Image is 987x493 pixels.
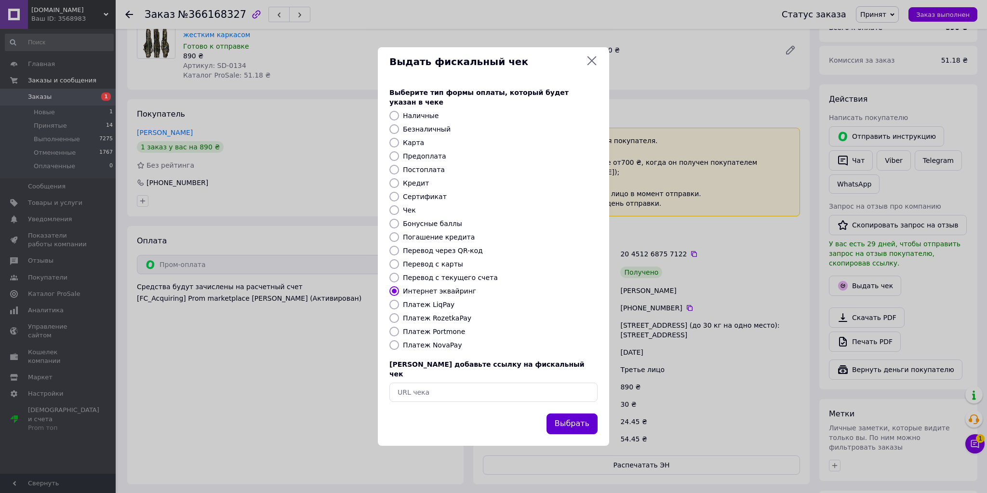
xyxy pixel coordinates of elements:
label: Платеж RozetkaPay [403,314,471,322]
label: Платеж NovaPay [403,341,462,349]
label: Интернет эквайринг [403,287,476,295]
button: Выбрать [547,413,598,434]
label: Платеж Portmone [403,328,465,335]
label: Карта [403,139,424,147]
span: [PERSON_NAME] добавьте ссылку на фискальный чек [389,360,585,378]
label: Чек [403,206,416,214]
label: Безналичный [403,125,451,133]
label: Сертификат [403,193,447,200]
input: URL чека [389,383,598,402]
label: Перевод с карты [403,260,463,268]
label: Кредит [403,179,429,187]
label: Предоплата [403,152,446,160]
span: Выберите тип формы оплаты, который будет указан в чеке [389,89,569,106]
label: Бонусные баллы [403,220,462,227]
label: Перевод с текущего счета [403,274,498,281]
label: Погашение кредита [403,233,475,241]
span: Выдать фискальный чек [389,55,582,69]
label: Постоплата [403,166,445,173]
label: Платеж LiqPay [403,301,454,308]
label: Перевод через QR-код [403,247,483,254]
label: Наличные [403,112,439,120]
